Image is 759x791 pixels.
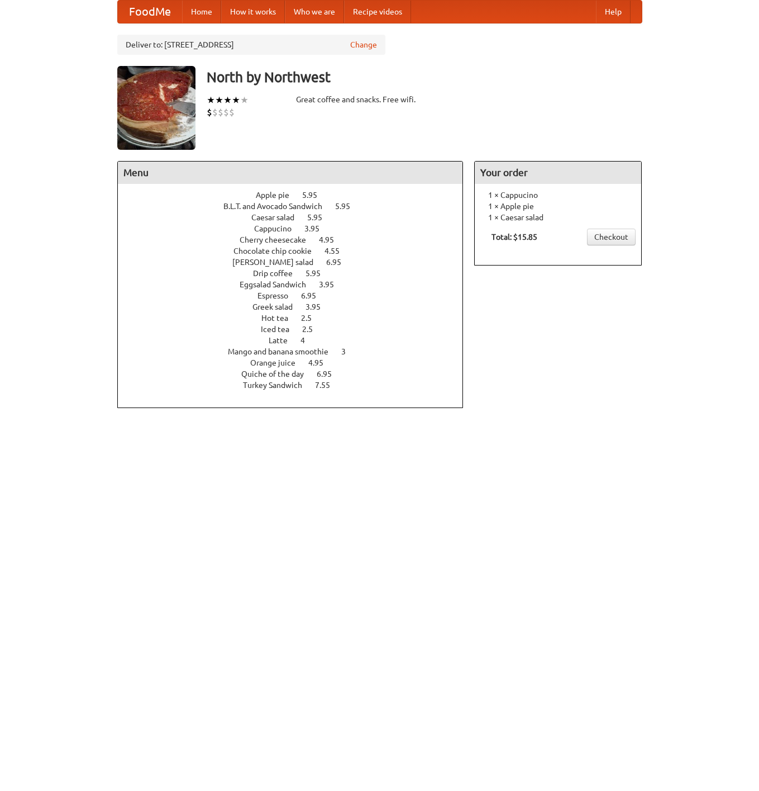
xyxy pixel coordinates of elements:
[229,106,235,119] li: $
[335,202,361,211] span: 5.95
[182,1,221,23] a: Home
[261,314,332,323] a: Hot tea 2.5
[302,325,324,334] span: 2.5
[257,291,337,300] a: Espresso 6.95
[228,347,340,356] span: Mango and banana smoothie
[207,94,215,106] li: ★
[223,94,232,106] li: ★
[475,162,641,184] h4: Your order
[350,39,377,50] a: Change
[117,35,385,55] div: Deliver to: [STREET_ADDRESS]
[256,191,300,200] span: Apple pie
[296,94,464,105] div: Great coffee and snacks. Free wifi.
[344,1,411,23] a: Recipe videos
[207,66,642,88] h3: North by Northwest
[207,106,212,119] li: $
[240,235,317,244] span: Cherry cheesecake
[256,191,338,200] a: Apple pie 5.95
[212,106,218,119] li: $
[223,106,229,119] li: $
[269,336,299,345] span: Latte
[253,269,341,278] a: Drip coffee 5.95
[269,336,326,345] a: Latte 4
[250,358,307,367] span: Orange juice
[480,212,636,223] li: 1 × Caesar salad
[324,247,351,255] span: 4.55
[232,94,240,106] li: ★
[240,235,355,244] a: Cherry cheesecake 4.95
[117,66,195,150] img: angular.jpg
[307,213,333,222] span: 5.95
[251,213,305,222] span: Caesar salad
[305,302,332,311] span: 3.95
[118,162,463,184] h4: Menu
[285,1,344,23] a: Who we are
[241,370,352,378] a: Quiche of the day 6.95
[253,269,304,278] span: Drip coffee
[215,94,223,106] li: ★
[317,370,343,378] span: 6.95
[308,358,335,367] span: 4.95
[118,1,182,23] a: FoodMe
[243,381,351,390] a: Turkey Sandwich 7.55
[304,224,331,233] span: 3.95
[300,336,316,345] span: 4
[315,381,341,390] span: 7.55
[596,1,631,23] a: Help
[233,247,360,255] a: Chocolate chip cookie 4.55
[480,201,636,212] li: 1 × Apple pie
[221,1,285,23] a: How it works
[232,258,324,267] span: [PERSON_NAME] salad
[243,381,313,390] span: Turkey Sandwich
[261,325,333,334] a: Iced tea 2.5
[252,302,341,311] a: Greek salad 3.95
[305,269,332,278] span: 5.95
[240,94,249,106] li: ★
[319,235,345,244] span: 4.95
[301,291,327,300] span: 6.95
[491,233,537,241] b: Total: $15.85
[250,358,344,367] a: Orange juice 4.95
[261,325,300,334] span: Iced tea
[257,291,299,300] span: Espresso
[233,247,323,255] span: Chocolate chip cookie
[480,190,636,201] li: 1 × Cappucino
[587,229,636,245] a: Checkout
[341,347,357,356] span: 3
[228,347,366,356] a: Mango and banana smoothie 3
[319,280,345,289] span: 3.95
[218,106,223,119] li: $
[223,202,371,211] a: B.L.T. and Avocado Sandwich 5.95
[254,224,340,233] a: Cappucino 3.95
[261,314,299,323] span: Hot tea
[301,314,323,323] span: 2.5
[251,213,343,222] a: Caesar salad 5.95
[252,302,304,311] span: Greek salad
[254,224,303,233] span: Cappucino
[223,202,333,211] span: B.L.T. and Avocado Sandwich
[240,280,317,289] span: Eggsalad Sandwich
[232,258,362,267] a: [PERSON_NAME] salad 6.95
[240,280,355,289] a: Eggsalad Sandwich 3.95
[302,191,328,200] span: 5.95
[241,370,315,378] span: Quiche of the day
[326,258,352,267] span: 6.95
